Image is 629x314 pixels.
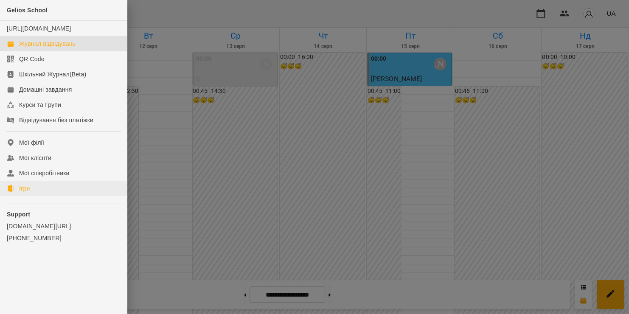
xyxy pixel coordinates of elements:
div: Курси та Групи [19,101,61,109]
div: Мої співробітники [19,169,70,177]
div: Шкільний Журнал(Beta) [19,70,86,78]
div: Журнал відвідувань [19,39,76,48]
div: Відвідування без платіжки [19,116,93,124]
div: Мої клієнти [19,154,51,162]
span: Gelios School [7,7,48,14]
div: Мої філії [19,138,44,147]
div: QR Code [19,55,45,63]
a: [PHONE_NUMBER] [7,234,120,242]
div: Ігри [19,184,30,193]
p: Support [7,210,120,219]
a: [URL][DOMAIN_NAME] [7,25,71,32]
div: Домашні завдання [19,85,72,94]
a: [DOMAIN_NAME][URL] [7,222,120,230]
